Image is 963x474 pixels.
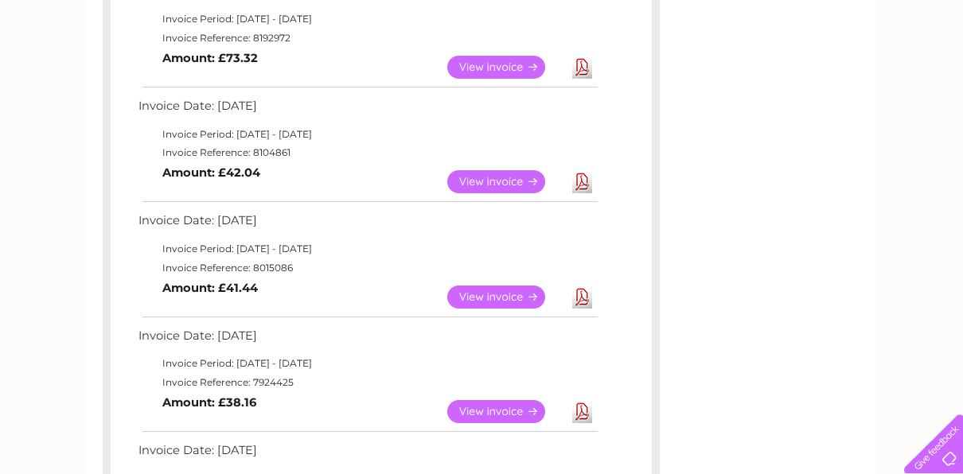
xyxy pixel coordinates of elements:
b: Amount: £42.04 [162,165,260,180]
td: Invoice Date: [DATE] [135,210,600,239]
a: Contact [857,68,896,80]
a: Blog [825,68,848,80]
a: Download [572,170,592,193]
b: Amount: £38.16 [162,395,256,410]
a: View [447,56,564,79]
div: Clear Business is a trading name of Verastar Limited (registered in [GEOGRAPHIC_DATA] No. 3667643... [107,9,859,77]
td: Invoice Reference: 8015086 [135,258,600,278]
td: Invoice Period: [DATE] - [DATE] [135,239,600,258]
a: Download [572,286,592,309]
td: Invoice Reference: 8104861 [135,143,600,162]
td: Invoice Date: [DATE] [135,95,600,125]
td: Invoice Period: [DATE] - [DATE] [135,10,600,29]
a: Energy [723,68,758,80]
a: 0333 014 3131 [663,8,773,28]
td: Invoice Period: [DATE] - [DATE] [135,354,600,373]
td: Invoice Date: [DATE] [135,325,600,355]
td: Invoice Reference: 7924425 [135,373,600,392]
a: Water [683,68,713,80]
a: Download [572,56,592,79]
td: Invoice Date: [DATE] [135,440,600,469]
a: Log out [910,68,948,80]
b: Amount: £73.32 [162,51,258,65]
a: View [447,286,564,309]
a: View [447,170,564,193]
a: Download [572,400,592,423]
td: Invoice Period: [DATE] - [DATE] [135,125,600,144]
td: Invoice Reference: 8192972 [135,29,600,48]
img: logo.png [33,41,115,90]
b: Amount: £41.44 [162,281,258,295]
a: Telecoms [767,68,815,80]
a: View [447,400,564,423]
